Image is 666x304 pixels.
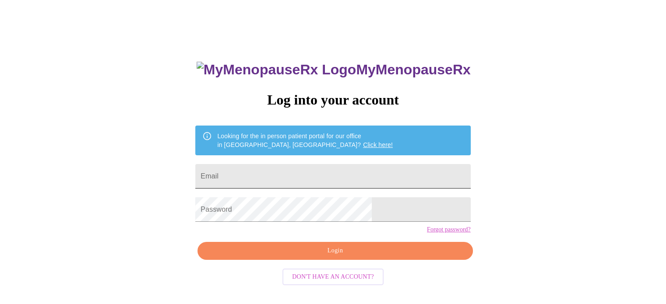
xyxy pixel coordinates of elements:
img: MyMenopauseRx Logo [197,62,356,78]
span: Login [208,245,462,256]
a: Don't have an account? [280,272,386,280]
button: Login [197,242,472,260]
h3: MyMenopauseRx [197,62,471,78]
a: Click here! [363,141,393,148]
div: Looking for the in person patient portal for our office in [GEOGRAPHIC_DATA], [GEOGRAPHIC_DATA]? [217,128,393,153]
span: Don't have an account? [292,272,374,283]
button: Don't have an account? [282,269,384,286]
h3: Log into your account [195,92,470,108]
a: Forgot password? [427,226,471,233]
